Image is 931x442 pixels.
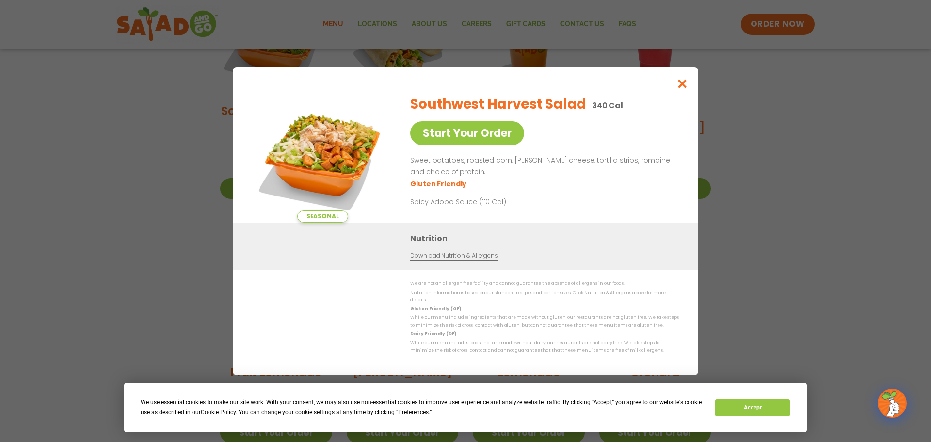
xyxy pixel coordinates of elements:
[410,251,498,261] a: Download Nutrition & Allergens
[410,155,675,178] p: Sweet potatoes, roasted corn, [PERSON_NAME] cheese, tortilla strips, romaine and choice of protein.
[124,383,807,432] div: Cookie Consent Prompt
[715,399,790,416] button: Accept
[201,409,236,416] span: Cookie Policy
[410,306,461,311] strong: Gluten Friendly (GF)
[141,397,704,418] div: We use essential cookies to make our site work. With your consent, we may also use non-essential ...
[410,289,679,304] p: Nutrition information is based on our standard recipes and portion sizes. Click Nutrition & Aller...
[592,99,623,112] p: 340 Cal
[879,390,906,417] img: wpChatIcon
[255,87,390,223] img: Featured product photo for Southwest Harvest Salad
[410,280,679,287] p: We are not an allergen free facility and cannot guarantee the absence of allergens in our foods.
[410,314,679,329] p: While our menu includes ingredients that are made without gluten, our restaurants are not gluten ...
[297,210,348,223] span: Seasonal
[410,196,590,207] p: Spicy Adobo Sauce (110 Cal)
[398,409,429,416] span: Preferences
[410,339,679,354] p: While our menu includes foods that are made without dairy, our restaurants are not dairy free. We...
[410,121,524,145] a: Start Your Order
[410,331,456,337] strong: Dairy Friendly (DF)
[410,94,586,115] h2: Southwest Harvest Salad
[667,67,698,100] button: Close modal
[410,179,468,189] li: Gluten Friendly
[410,232,684,245] h3: Nutrition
